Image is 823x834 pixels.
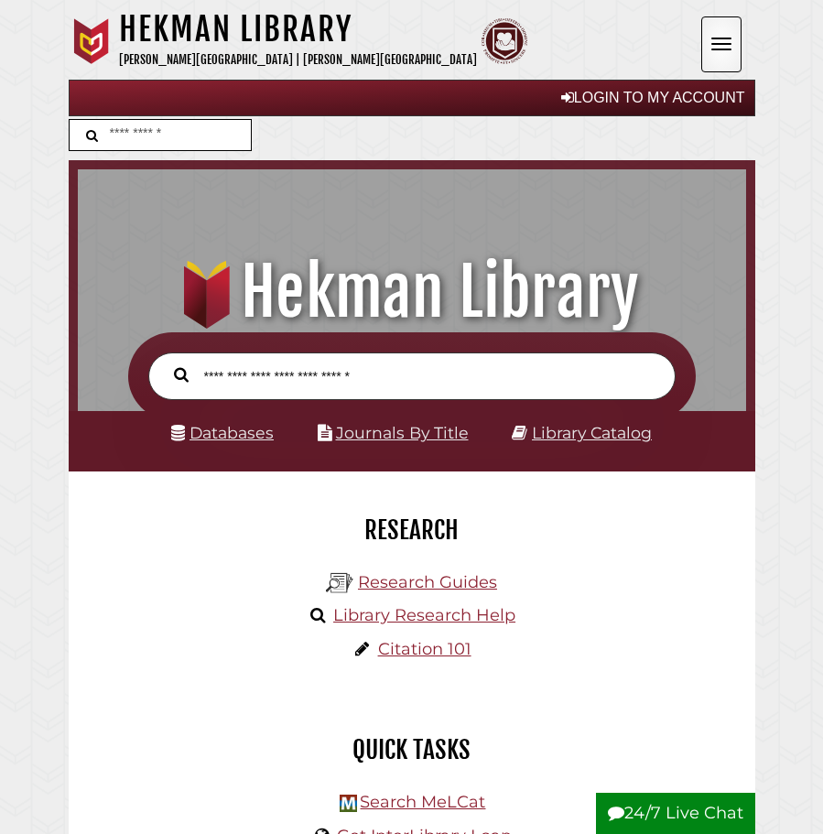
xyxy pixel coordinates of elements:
[119,9,477,49] h1: Hekman Library
[326,569,353,597] img: Hekman Library Logo
[340,795,357,812] img: Hekman Library Logo
[336,423,469,442] a: Journals By Title
[358,572,497,592] a: Research Guides
[378,639,471,659] a: Citation 101
[82,514,742,546] h2: Research
[333,605,515,625] a: Library Research Help
[171,423,274,442] a: Databases
[482,18,527,64] img: Calvin Theological Seminary
[119,49,477,70] p: [PERSON_NAME][GEOGRAPHIC_DATA] | [PERSON_NAME][GEOGRAPHIC_DATA]
[701,16,742,72] button: Open the menu
[69,80,755,116] a: Login to My Account
[90,252,733,332] h1: Hekman Library
[360,792,485,812] a: Search MeLCat
[69,18,114,64] img: Calvin University
[174,367,189,384] i: Search
[532,423,652,442] a: Library Catalog
[165,363,198,385] button: Search
[82,734,742,765] h2: Quick Tasks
